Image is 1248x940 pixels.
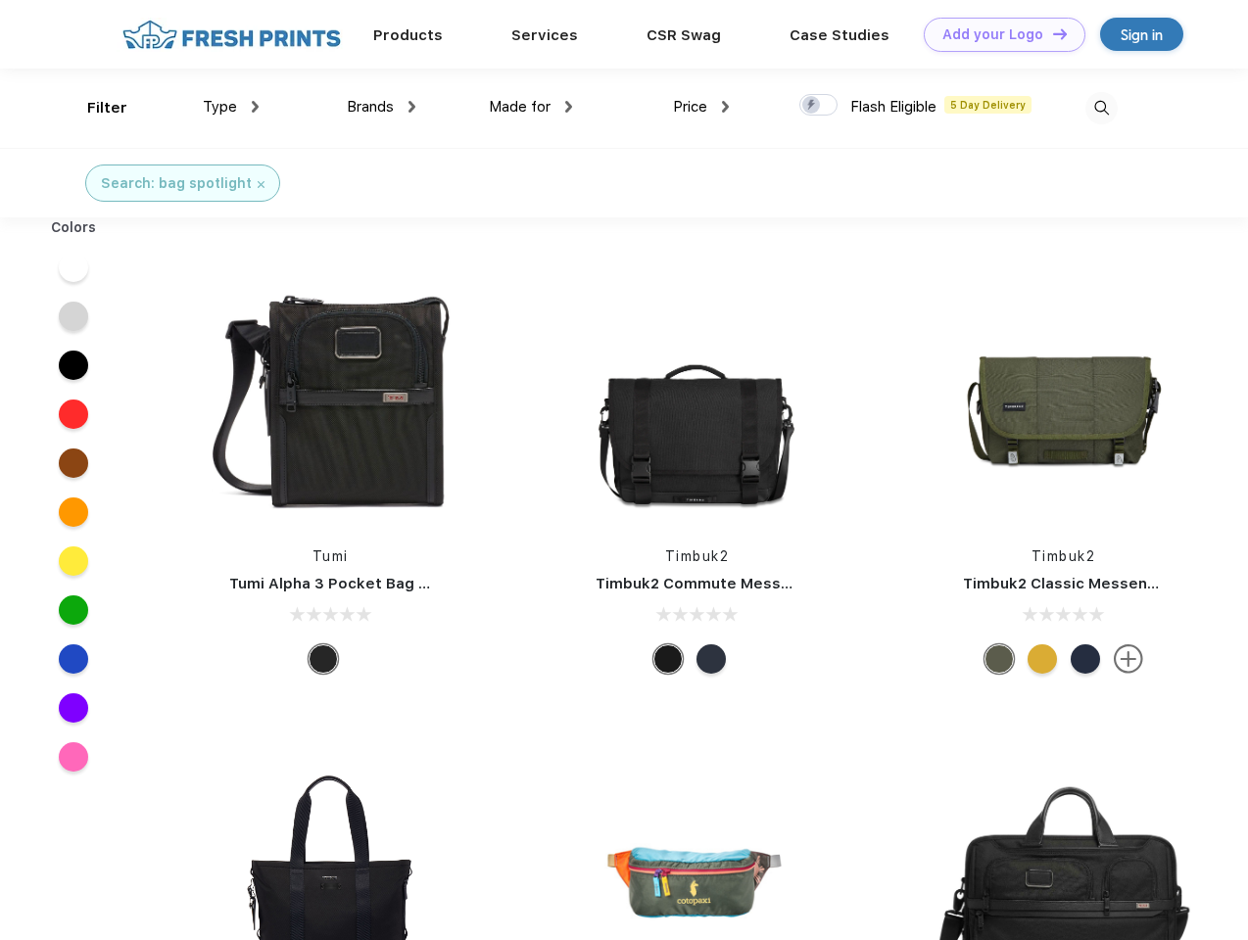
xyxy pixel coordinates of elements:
[408,101,415,113] img: dropdown.png
[1085,92,1118,124] img: desktop_search.svg
[258,181,264,188] img: filter_cancel.svg
[252,101,259,113] img: dropdown.png
[596,575,858,592] a: Timbuk2 Commute Messenger Bag
[347,98,394,116] span: Brands
[1100,18,1183,51] a: Sign in
[722,101,729,113] img: dropdown.png
[565,101,572,113] img: dropdown.png
[984,644,1014,674] div: Eco Army
[373,26,443,44] a: Products
[942,26,1043,43] div: Add your Logo
[1114,644,1143,674] img: more.svg
[312,548,349,564] a: Tumi
[36,217,112,238] div: Colors
[653,644,683,674] div: Eco Black
[87,97,127,119] div: Filter
[944,96,1032,114] span: 5 Day Delivery
[665,548,730,564] a: Timbuk2
[566,266,827,527] img: func=resize&h=266
[850,98,936,116] span: Flash Eligible
[203,98,237,116] span: Type
[1121,23,1163,46] div: Sign in
[1032,548,1096,564] a: Timbuk2
[200,266,460,527] img: func=resize&h=266
[117,18,347,52] img: fo%20logo%202.webp
[696,644,726,674] div: Eco Nautical
[934,266,1194,527] img: func=resize&h=266
[229,575,458,592] a: Tumi Alpha 3 Pocket Bag Small
[489,98,551,116] span: Made for
[963,575,1206,592] a: Timbuk2 Classic Messenger Bag
[1028,644,1057,674] div: Eco Amber
[309,644,338,674] div: Black
[1071,644,1100,674] div: Eco Nautical
[673,98,707,116] span: Price
[1053,28,1067,39] img: DT
[101,173,252,194] div: Search: bag spotlight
